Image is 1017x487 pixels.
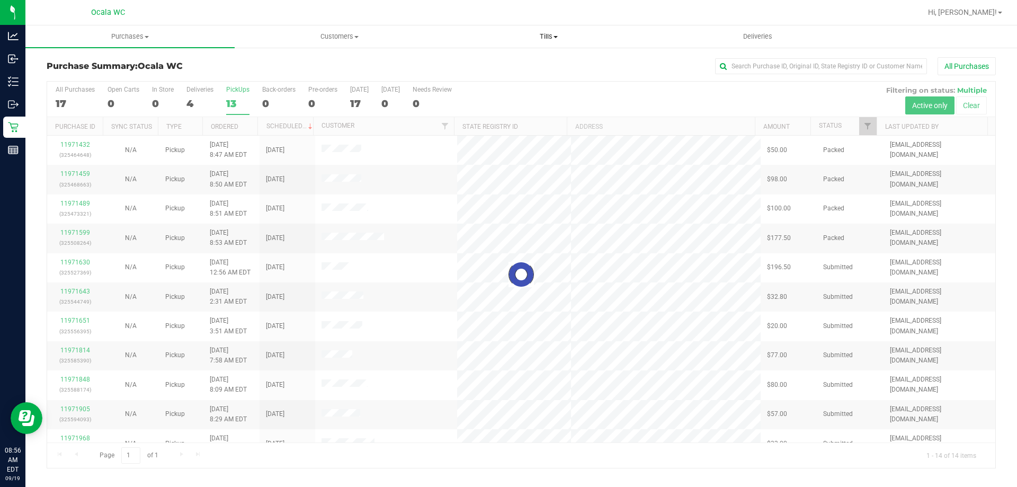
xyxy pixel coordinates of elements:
[715,58,927,74] input: Search Purchase ID, Original ID, State Registry ID or Customer Name...
[8,122,19,132] inline-svg: Retail
[938,57,996,75] button: All Purchases
[8,76,19,87] inline-svg: Inventory
[25,25,235,48] a: Purchases
[8,145,19,155] inline-svg: Reports
[47,61,363,71] h3: Purchase Summary:
[653,25,862,48] a: Deliveries
[8,31,19,41] inline-svg: Analytics
[444,25,653,48] a: Tills
[138,61,183,71] span: Ocala WC
[444,32,653,41] span: Tills
[928,8,997,16] span: Hi, [PERSON_NAME]!
[8,54,19,64] inline-svg: Inbound
[235,25,444,48] a: Customers
[25,32,235,41] span: Purchases
[8,99,19,110] inline-svg: Outbound
[5,474,21,482] p: 09/19
[729,32,787,41] span: Deliveries
[11,402,42,434] iframe: Resource center
[91,8,125,17] span: Ocala WC
[5,446,21,474] p: 08:56 AM EDT
[235,32,443,41] span: Customers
